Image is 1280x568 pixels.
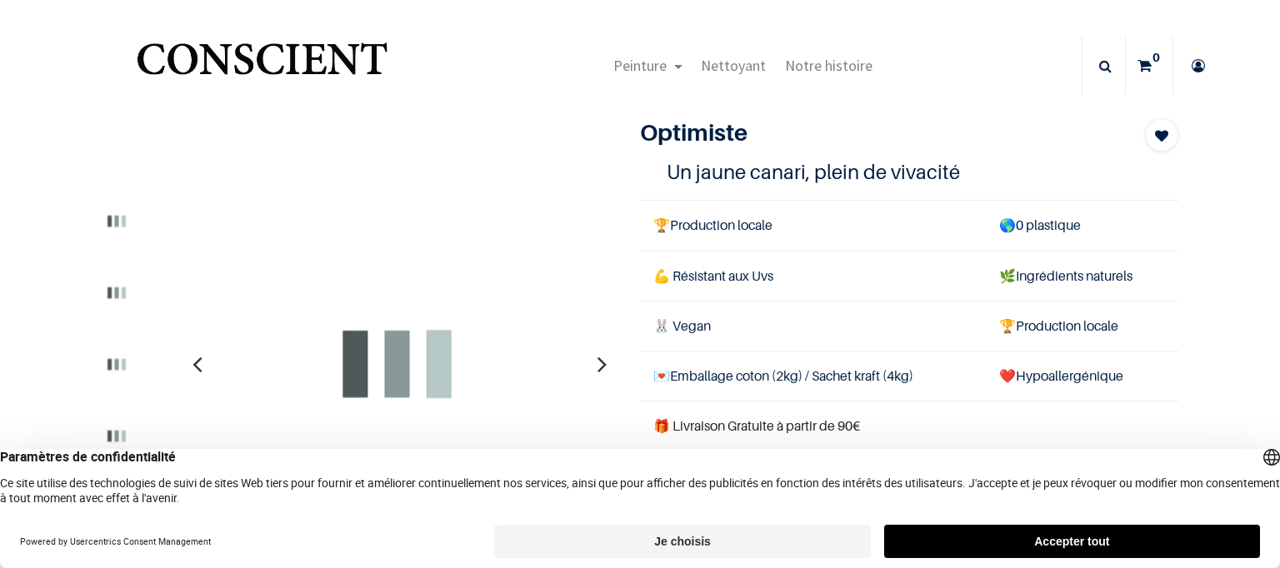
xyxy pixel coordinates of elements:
[604,37,692,95] a: Peinture
[701,56,766,75] span: Nettoyant
[986,201,1178,251] td: 0 plastique
[986,351,1178,401] td: ❤️Hypoallergénique
[785,56,872,75] span: Notre histoire
[1155,126,1168,146] span: Add to wishlist
[640,351,986,401] td: Emballage coton (2kg) / Sachet kraft (4kg)
[86,406,147,467] img: Product image
[1126,37,1172,95] a: 0
[999,217,1016,233] span: 🌎
[86,334,147,396] img: Product image
[640,118,1097,147] h1: Optimiste
[640,201,986,251] td: Production locale
[999,317,1016,334] span: 🏆
[86,262,147,324] img: Product image
[1145,118,1178,152] button: Add to wishlist
[667,159,1152,185] h4: Un jaune canari, plein de vivacité
[986,251,1178,301] td: Ingrédients naturels
[986,301,1178,351] td: Production locale
[86,191,147,252] img: Product image
[653,417,860,434] font: 🎁 Livraison Gratuite à partir de 90€
[613,56,667,75] span: Peinture
[653,367,670,384] span: 💌
[999,267,1016,284] span: 🌿
[653,217,670,233] span: 🏆
[214,181,581,547] img: Product image
[653,267,773,284] span: 💪 Résistant aux Uvs
[653,317,711,334] span: 🐰 Vegan
[1148,49,1164,66] sup: 0
[133,33,391,99] a: Logo of Conscient
[133,33,391,99] img: Conscient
